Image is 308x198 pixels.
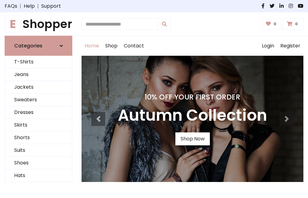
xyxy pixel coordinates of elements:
[259,36,277,56] a: Login
[5,81,72,94] a: Jackets
[5,94,72,106] a: Sweaters
[17,2,24,10] span: |
[5,56,72,68] a: T-Shirts
[5,68,72,81] a: Jeans
[5,17,72,31] h1: Shopper
[5,169,72,182] a: Hats
[5,157,72,169] a: Shoes
[5,16,21,32] span: E
[272,21,278,27] span: 0
[294,21,299,27] span: 0
[118,106,267,125] h3: Autumn Collection
[283,18,303,30] a: 0
[35,2,41,10] span: |
[5,36,72,56] a: Categories
[41,2,61,10] a: Support
[277,36,303,56] a: Register
[262,18,282,30] a: 0
[102,36,121,56] a: Shop
[5,144,72,157] a: Suits
[5,2,17,10] a: FAQs
[14,43,42,49] h6: Categories
[118,93,267,101] h4: 10% Off Your First Order
[175,132,210,145] a: Shop Now
[5,17,72,31] a: EShopper
[24,2,35,10] a: Help
[121,36,147,56] a: Contact
[5,119,72,131] a: Skirts
[82,36,102,56] a: Home
[5,106,72,119] a: Dresses
[5,131,72,144] a: Shorts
